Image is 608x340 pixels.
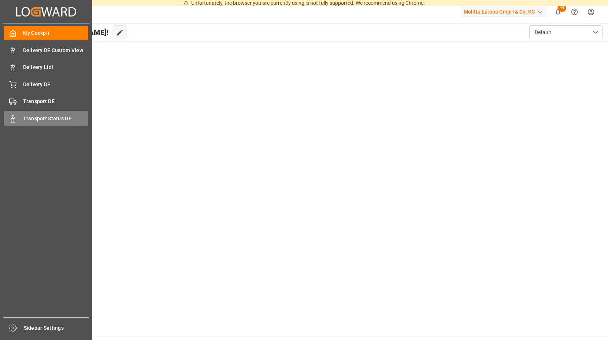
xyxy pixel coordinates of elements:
[23,29,89,37] span: My Cockpit
[4,111,88,125] a: Transport Status DE
[4,60,88,74] a: Delivery Lidl
[550,4,566,20] button: show 44 new notifications
[566,4,583,20] button: Help Center
[23,81,89,88] span: Delivery DE
[23,47,89,54] span: Delivery DE Custom View
[23,98,89,105] span: Transport DE
[4,43,88,57] a: Delivery DE Custom View
[4,77,88,91] a: Delivery DE
[4,26,88,40] a: My Cockpit
[24,324,89,332] span: Sidebar Settings
[4,94,88,109] a: Transport DE
[557,4,566,12] span: 44
[461,7,547,17] div: Melitta Europa GmbH & Co. KG
[535,29,551,36] span: Default
[461,5,550,19] button: Melitta Europa GmbH & Co. KG
[23,115,89,123] span: Transport Status DE
[529,25,603,39] button: open menu
[23,63,89,71] span: Delivery Lidl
